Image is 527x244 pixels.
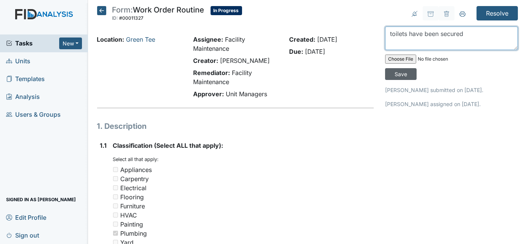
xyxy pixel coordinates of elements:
[121,165,152,174] div: Appliances
[289,48,303,55] strong: Due:
[193,90,224,98] strong: Approver:
[113,167,118,172] input: Appliances
[6,229,39,241] span: Sign out
[6,194,76,205] span: Signed in as [PERSON_NAME]
[385,100,518,108] p: [PERSON_NAME] assigned on [DATE].
[112,15,118,21] span: ID:
[305,48,325,55] span: [DATE]
[477,6,518,20] input: Resolve
[121,183,147,192] div: Electrical
[6,39,59,48] a: Tasks
[126,36,156,43] a: Green Tee
[113,185,118,190] input: Electrical
[113,156,159,162] small: Select all that apply:
[385,68,417,80] input: Save
[113,203,118,208] input: Furniture
[113,222,118,227] input: Painting
[211,6,242,15] span: In Progress
[113,176,118,181] input: Carpentry
[121,174,149,183] div: Carpentry
[193,36,223,43] strong: Assignee:
[121,220,143,229] div: Painting
[121,229,147,238] div: Plumbing
[112,6,205,23] div: Work Order Routine
[6,109,61,120] span: Users & Groups
[97,120,374,132] h1: 1. Description
[100,141,107,150] label: 1.1
[6,211,46,223] span: Edit Profile
[113,231,118,236] input: Plumbing
[59,38,82,49] button: New
[113,194,118,199] input: Flooring
[289,36,315,43] strong: Created:
[385,86,518,94] p: [PERSON_NAME] submitted on [DATE].
[121,211,137,220] div: HVAC
[113,213,118,217] input: HVAC
[112,5,133,14] span: Form:
[121,202,145,211] div: Furniture
[193,57,218,64] strong: Creator:
[113,142,223,149] span: Classification (Select ALL that apply):
[193,69,230,77] strong: Remediator:
[317,36,337,43] span: [DATE]
[220,57,270,64] span: [PERSON_NAME]
[6,73,45,85] span: Templates
[6,55,30,67] span: Units
[120,15,144,21] span: #00011327
[6,91,40,103] span: Analysis
[226,90,267,98] span: Unit Managers
[97,36,124,43] strong: Location:
[121,192,144,202] div: Flooring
